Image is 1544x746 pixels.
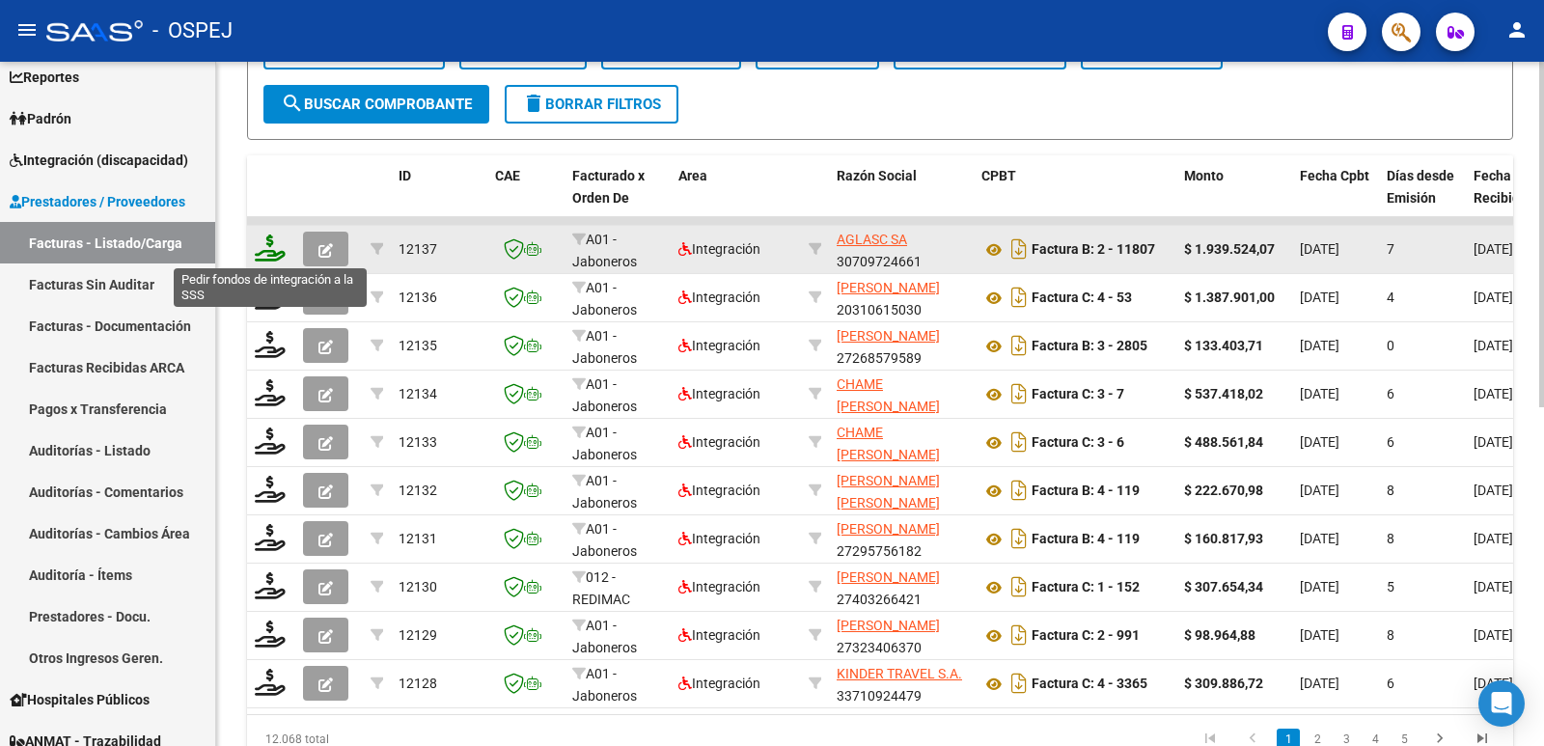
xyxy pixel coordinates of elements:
[981,168,1016,183] span: CPBT
[837,663,966,704] div: 33710924479
[1184,338,1263,353] strong: $ 133.403,71
[281,92,304,115] mat-icon: search
[1006,571,1032,602] i: Descargar documento
[1184,290,1275,305] strong: $ 1.387.901,00
[829,155,974,240] datatable-header-cell: Razón Social
[1006,668,1032,699] i: Descargar documento
[572,666,637,704] span: A01 - Jaboneros
[572,425,637,462] span: A01 - Jaboneros
[1184,168,1224,183] span: Monto
[10,689,150,710] span: Hospitales Públicos
[678,531,760,546] span: Integración
[399,168,411,183] span: ID
[1387,627,1394,643] span: 8
[399,579,437,594] span: 12130
[1184,579,1263,594] strong: $ 307.654,34
[837,425,940,462] span: CHAME [PERSON_NAME]
[1032,242,1155,258] strong: Factura B: 2 - 11807
[1300,627,1339,643] span: [DATE]
[1184,483,1263,498] strong: $ 222.670,98
[572,168,645,206] span: Facturado x Orden De
[1387,338,1394,353] span: 0
[1006,620,1032,650] i: Descargar documento
[1032,484,1140,499] strong: Factura B: 4 - 119
[1184,627,1255,643] strong: $ 98.964,88
[837,566,966,607] div: 27403266421
[1387,531,1394,546] span: 8
[391,155,487,240] datatable-header-cell: ID
[10,150,188,171] span: Integración (discapacidad)
[1032,580,1140,595] strong: Factura C: 1 - 152
[399,627,437,643] span: 12129
[678,627,760,643] span: Integración
[837,518,966,559] div: 27295756182
[1474,168,1528,206] span: Fecha Recibido
[837,521,940,537] span: [PERSON_NAME]
[1006,234,1032,264] i: Descargar documento
[1184,531,1263,546] strong: $ 160.817,93
[1478,680,1525,727] div: Open Intercom Messenger
[837,618,940,633] span: [PERSON_NAME]
[1300,386,1339,401] span: [DATE]
[572,473,637,511] span: A01 - Jaboneros
[1474,531,1513,546] span: [DATE]
[1032,628,1140,644] strong: Factura C: 2 - 991
[1032,290,1132,306] strong: Factura C: 4 - 53
[1474,241,1513,257] span: [DATE]
[1184,386,1263,401] strong: $ 537.418,02
[1387,434,1394,450] span: 6
[837,615,966,655] div: 27323406370
[1032,677,1147,692] strong: Factura C: 4 - 3365
[1505,18,1529,41] mat-icon: person
[399,434,437,450] span: 12133
[1474,386,1513,401] span: [DATE]
[678,386,760,401] span: Integración
[678,676,760,691] span: Integración
[1184,434,1263,450] strong: $ 488.561,84
[1387,579,1394,594] span: 5
[1006,330,1032,361] i: Descargar documento
[1474,579,1513,594] span: [DATE]
[572,376,637,414] span: A01 - Jaboneros
[399,531,437,546] span: 12131
[1387,483,1394,498] span: 8
[1300,338,1339,353] span: [DATE]
[399,483,437,498] span: 12132
[572,232,637,269] span: A01 - Jaboneros
[15,18,39,41] mat-icon: menu
[837,376,940,414] span: CHAME [PERSON_NAME]
[1300,483,1339,498] span: [DATE]
[1006,282,1032,313] i: Descargar documento
[1006,475,1032,506] i: Descargar documento
[678,579,760,594] span: Integración
[10,67,79,88] span: Reportes
[1387,386,1394,401] span: 6
[1300,676,1339,691] span: [DATE]
[1292,155,1379,240] datatable-header-cell: Fecha Cpbt
[1474,434,1513,450] span: [DATE]
[399,290,437,305] span: 12136
[837,473,940,511] span: [PERSON_NAME] [PERSON_NAME]
[671,155,801,240] datatable-header-cell: Area
[837,280,940,295] span: [PERSON_NAME]
[1032,532,1140,547] strong: Factura B: 4 - 119
[522,96,661,113] span: Borrar Filtros
[678,434,760,450] span: Integración
[837,666,962,681] span: KINDER TRAVEL S.A.
[1032,339,1147,354] strong: Factura B: 3 - 2805
[487,155,565,240] datatable-header-cell: CAE
[1300,579,1339,594] span: [DATE]
[1387,290,1394,305] span: 4
[1300,531,1339,546] span: [DATE]
[572,569,630,607] span: 012 - REDIMAC
[505,85,678,124] button: Borrar Filtros
[837,277,966,318] div: 20310615030
[399,386,437,401] span: 12134
[1032,387,1124,402] strong: Factura C: 3 - 7
[572,328,637,366] span: A01 - Jaboneros
[678,168,707,183] span: Area
[1006,523,1032,554] i: Descargar documento
[1006,378,1032,409] i: Descargar documento
[1300,168,1369,183] span: Fecha Cpbt
[837,229,966,269] div: 30709724661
